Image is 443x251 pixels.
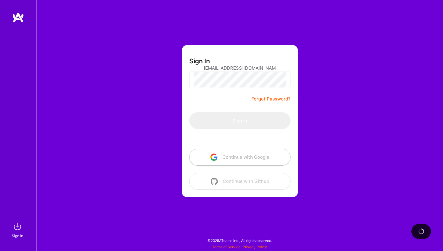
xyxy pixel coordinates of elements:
[189,173,291,190] button: Continue with Github
[212,245,240,249] a: Terms of Service
[189,149,291,166] button: Continue with Google
[243,245,267,249] a: Privacy Policy
[418,228,424,234] img: loading
[189,57,210,65] h3: Sign In
[189,112,291,129] button: Sign In
[13,221,24,239] a: sign inSign In
[251,95,291,103] a: Forgot Password?
[212,245,267,249] span: |
[36,233,443,248] div: © 2025 ATeams Inc., All rights reserved.
[204,60,276,76] input: Email...
[211,178,218,185] img: icon
[210,154,218,161] img: icon
[12,12,24,23] img: logo
[11,221,24,233] img: sign in
[12,233,23,239] div: Sign In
